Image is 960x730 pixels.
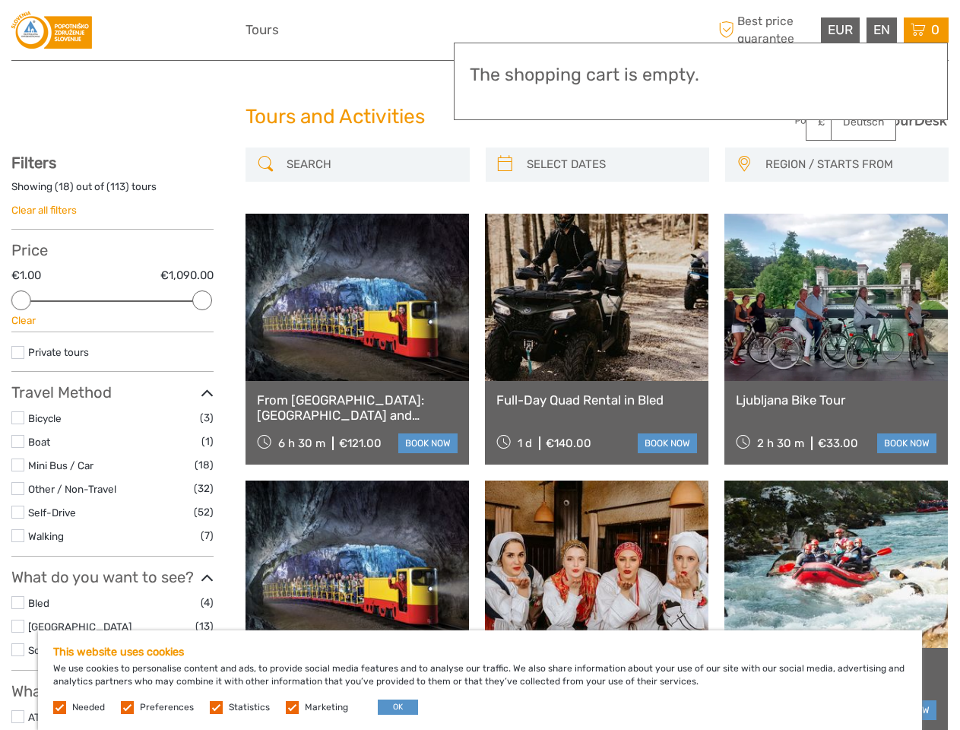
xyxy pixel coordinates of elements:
[818,436,858,450] div: €33.00
[28,459,93,471] a: Mini Bus / Car
[257,392,458,424] a: From [GEOGRAPHIC_DATA]: [GEOGRAPHIC_DATA] and [GEOGRAPHIC_DATA] ALL INCLUSIVE
[11,241,214,259] h3: Price
[496,392,697,408] a: Full-Day Quad Rental in Bled
[28,644,78,656] a: Soca River
[794,111,949,130] img: PurchaseViaTourDesk.png
[140,701,194,714] label: Preferences
[11,313,214,328] div: Clear
[11,568,214,586] h3: What do you want to see?
[28,530,64,542] a: Walking
[110,179,125,194] label: 113
[867,17,897,43] div: EN
[200,409,214,427] span: (3)
[828,22,853,37] span: EUR
[28,711,125,723] a: ATV/Quads/Buggies
[832,109,895,136] a: Deutsch
[518,436,532,450] span: 1 d
[201,527,214,544] span: (7)
[339,436,382,450] div: €121.00
[714,13,817,46] span: Best price guarantee
[28,620,131,633] a: [GEOGRAPHIC_DATA]
[757,436,804,450] span: 2 h 30 m
[72,701,105,714] label: Needed
[53,646,907,659] h5: This website uses cookies
[638,433,697,453] a: book now
[11,682,214,700] h3: What do you want to do?
[11,179,214,203] div: Showing ( ) out of ( ) tours
[280,151,461,178] input: SEARCH
[38,630,922,730] div: We use cookies to personalise content and ads, to provide social media features and to analyse ou...
[398,433,458,453] a: book now
[28,346,89,358] a: Private tours
[28,597,49,609] a: Bled
[521,151,702,178] input: SELECT DATES
[470,65,932,86] h3: The shopping cart is empty.
[28,506,76,519] a: Self-Drive
[929,22,942,37] span: 0
[11,268,41,284] label: €1.00
[195,456,214,474] span: (18)
[160,268,214,284] label: €1,090.00
[378,700,418,715] button: OK
[201,594,214,611] span: (4)
[305,701,348,714] label: Marketing
[21,27,172,39] p: We're away right now. Please check back later!
[28,483,116,495] a: Other / Non-Travel
[759,152,941,177] button: REGION / STARTS FROM
[194,503,214,521] span: (52)
[229,701,270,714] label: Statistics
[195,617,214,635] span: (13)
[59,179,70,194] label: 18
[11,154,56,172] strong: Filters
[194,480,214,497] span: (32)
[28,436,50,448] a: Boat
[28,412,62,424] a: Bicycle
[877,433,936,453] a: book now
[201,433,214,450] span: (1)
[246,105,714,129] h1: Tours and Activities
[175,24,193,42] button: Open LiveChat chat widget
[11,11,92,49] img: 3578-f4a422c8-1689-4c88-baa8-f61a8a59b7e6_logo_small.png
[806,109,858,136] a: £
[246,19,279,41] a: Tours
[11,204,77,216] a: Clear all filters
[11,383,214,401] h3: Travel Method
[546,436,591,450] div: €140.00
[278,436,325,450] span: 6 h 30 m
[736,392,936,408] a: Ljubljana Bike Tour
